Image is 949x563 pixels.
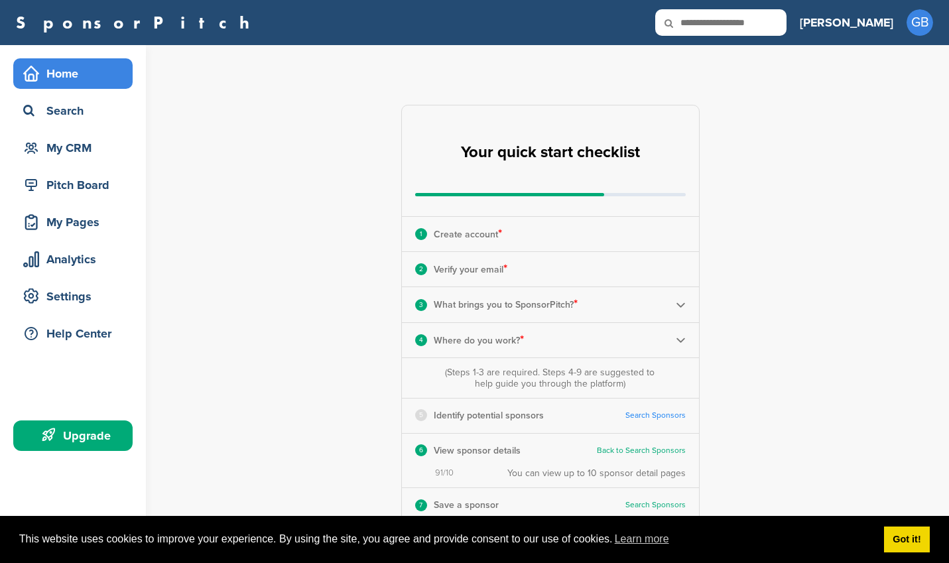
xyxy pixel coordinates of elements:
[13,207,133,237] a: My Pages
[434,332,524,349] p: Where do you work?
[20,99,133,123] div: Search
[13,244,133,275] a: Analytics
[20,322,133,345] div: Help Center
[415,334,427,346] div: 4
[13,58,133,89] a: Home
[20,136,133,160] div: My CRM
[415,263,427,275] div: 2
[434,225,502,243] p: Create account
[676,335,686,345] img: Checklist arrow 2
[625,500,686,510] a: Search Sponsors
[434,442,521,459] p: View sponsor details
[13,95,133,126] a: Search
[625,410,686,420] a: Search Sponsors
[415,299,427,311] div: 3
[20,247,133,271] div: Analytics
[20,173,133,197] div: Pitch Board
[800,8,893,37] a: [PERSON_NAME]
[907,9,933,36] span: GB
[597,446,686,456] a: Back to Search Sponsors
[461,138,640,167] h2: Your quick start checklist
[434,497,499,513] p: Save a sponsor
[19,529,873,549] span: This website uses cookies to improve your experience. By using the site, you agree and provide co...
[13,281,133,312] a: Settings
[435,468,454,479] span: 91/10
[415,444,427,456] div: 6
[434,296,578,313] p: What brings you to SponsorPitch?
[20,424,133,448] div: Upgrade
[800,13,893,32] h3: [PERSON_NAME]
[415,409,427,421] div: 5
[13,133,133,163] a: My CRM
[20,284,133,308] div: Settings
[20,62,133,86] div: Home
[20,210,133,234] div: My Pages
[415,228,427,240] div: 1
[507,468,686,479] div: You can view up to 10 sponsor detail pages
[896,510,938,552] iframe: Button to launch messaging window
[676,300,686,310] img: Checklist arrow 2
[415,499,427,511] div: 7
[13,170,133,200] a: Pitch Board
[613,529,671,549] a: learn more about cookies
[884,527,930,553] a: dismiss cookie message
[13,318,133,349] a: Help Center
[16,14,258,31] a: SponsorPitch
[434,261,507,278] p: Verify your email
[13,420,133,451] a: Upgrade
[442,367,658,389] div: (Steps 1-3 are required. Steps 4-9 are suggested to help guide you through the platform)
[434,407,544,424] p: Identify potential sponsors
